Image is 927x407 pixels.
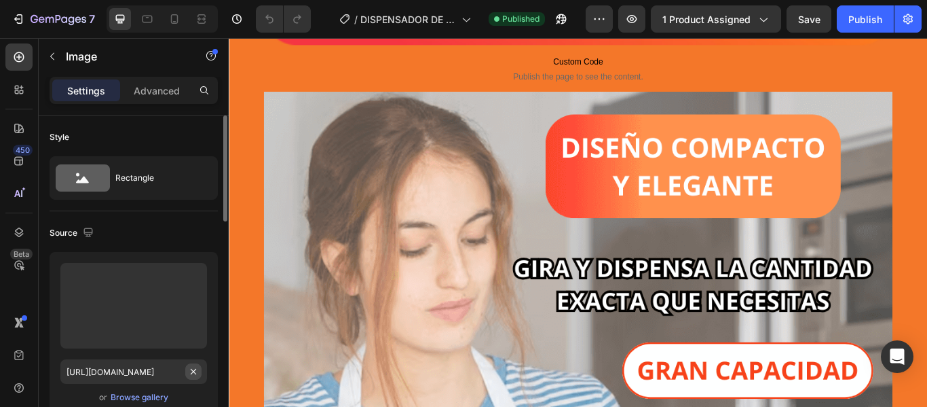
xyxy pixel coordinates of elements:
[111,391,168,404] div: Browse gallery
[99,389,107,406] span: or
[354,12,358,26] span: /
[5,5,101,33] button: 7
[360,12,456,26] span: DISPENSADOR DE ALIMENTOS
[848,12,882,26] div: Publish
[798,14,820,25] span: Save
[110,391,169,404] button: Browse gallery
[60,263,207,349] img: preview-image
[50,224,96,243] div: Source
[41,38,774,52] span: Publish the page to see the content.
[60,359,207,384] input: https://example.com/image.jpg
[66,48,181,65] p: Image
[837,5,894,33] button: Publish
[50,131,69,143] div: Style
[787,5,831,33] button: Save
[134,84,180,98] p: Advanced
[13,145,33,156] div: 450
[10,249,33,260] div: Beta
[67,84,105,98] p: Settings
[115,162,198,194] div: Rectangle
[651,5,781,33] button: 1 product assigned
[41,19,774,35] span: Custom Code
[229,38,927,407] iframe: Design area
[502,13,540,25] span: Published
[881,340,913,373] div: Open Intercom Messenger
[89,11,95,27] p: 7
[662,12,751,26] span: 1 product assigned
[256,5,311,33] div: Undo/Redo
